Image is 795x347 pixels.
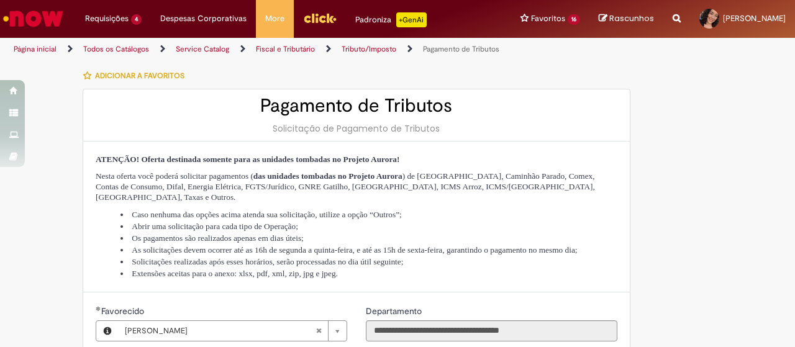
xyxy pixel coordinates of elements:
a: Todos os Catálogos [83,44,149,54]
span: Rascunhos [609,12,654,24]
span: More [265,12,284,25]
span: Obrigatório Preenchido [96,306,101,311]
span: 4 [131,14,142,25]
span: As solicitações devem ocorrer até as 16h de segunda a quinta-feira, e até as 15h de sexta-feira, ... [132,245,577,255]
a: Fiscal e Tributário [256,44,315,54]
ul: Trilhas de página [9,38,520,61]
span: Requisições [85,12,129,25]
span: Solicitações realizadas após esses horários, serão processadas no dia útil seguinte; [132,257,403,266]
div: Padroniza [355,12,427,27]
button: Adicionar a Favoritos [83,63,191,89]
span: Abrir uma solicitação para cada tipo de Operação; [132,222,298,231]
a: Service Catalog [176,44,229,54]
img: click_logo_yellow_360x200.png [303,9,337,27]
button: Favorecido, Visualizar este registro Mirella Quirino da Silva [96,321,119,341]
a: [PERSON_NAME]Limpar campo Favorecido [119,321,347,341]
span: Despesas Corporativas [160,12,247,25]
strong: das unidades tombadas no Projeto Aurora [253,171,402,181]
p: +GenAi [396,12,427,27]
span: Somente leitura - Departamento [366,305,424,317]
img: ServiceNow [1,6,65,31]
a: Pagamento de Tributos [423,44,499,54]
abbr: Limpar campo Favorecido [309,321,328,341]
div: Solicitação de Pagamento de Tributos [96,122,617,135]
span: 16 [568,14,580,25]
span: [PERSON_NAME] [125,321,316,341]
a: Rascunhos [599,13,654,25]
span: Nesta oferta você poderá solicitar pagamentos ( ) de [GEOGRAPHIC_DATA], Caminhão Parado, Comex, C... [96,171,595,202]
span: [PERSON_NAME] [723,13,786,24]
a: Tributo/Imposto [342,44,396,54]
label: Somente leitura - Departamento [366,305,424,317]
span: ATENÇÃO! Oferta destinada somente para as unidades tombadas no Projeto Aurora! [96,155,399,164]
span: Favoritos [531,12,565,25]
span: Caso nenhuma das opções acima atenda sua solicitação, utilize a opção “Outros”; [132,210,402,219]
input: Departamento [366,320,617,341]
a: Página inicial [14,44,57,54]
span: Extensões aceitas para o anexo: xlsx, pdf, xml, zip, jpg e jpeg. [132,269,338,278]
span: Adicionar a Favoritos [95,71,184,81]
span: Os pagamentos são realizados apenas em dias úteis; [132,233,303,243]
h2: Pagamento de Tributos [96,96,617,116]
span: Necessários - Favorecido [101,305,147,317]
